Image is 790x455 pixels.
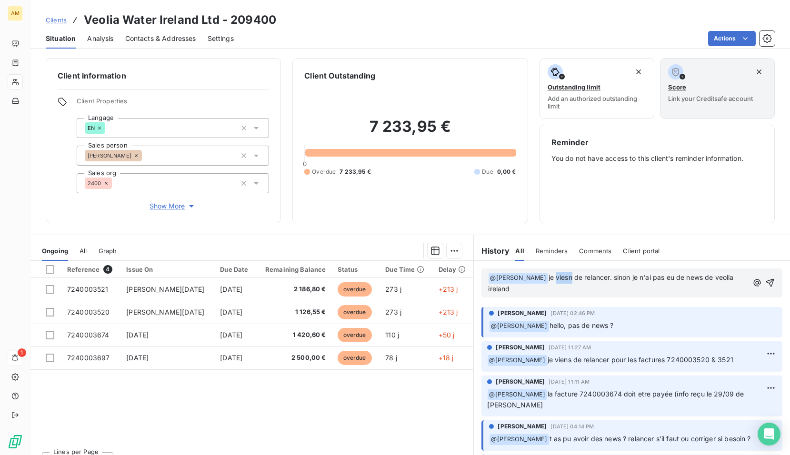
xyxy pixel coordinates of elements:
[540,58,654,119] button: Outstanding limitAdd an authorized outstanding limit
[77,201,269,211] button: Show More
[208,34,234,43] span: Settings
[220,285,242,293] span: [DATE]
[551,137,763,148] h6: Reminder
[338,266,374,273] div: Status
[385,308,401,316] span: 273 j
[67,265,115,274] div: Reference
[340,168,371,176] span: 7 233,95 €
[220,354,242,362] span: [DATE]
[338,328,372,342] span: overdue
[385,331,399,339] span: 110 j
[668,95,753,102] span: Link your Creditsafe account
[496,377,545,386] span: [PERSON_NAME]
[105,124,113,132] input: Add a tag
[262,330,326,340] span: 1 420,60 €
[58,70,269,81] h6: Client information
[262,266,326,273] div: Remaining Balance
[515,247,524,255] span: All
[385,285,401,293] span: 273 j
[439,285,458,293] span: +213 j
[550,310,595,316] span: [DATE] 02:46 PM
[668,83,686,91] span: Score
[490,321,549,332] span: @ [PERSON_NAME]
[338,351,372,365] span: overdue
[84,11,276,29] h3: Veolia Water Ireland Ltd - 209400
[439,331,455,339] span: +50 j
[708,31,756,46] button: Actions
[126,266,209,273] div: Issue On
[548,83,600,91] span: Outstanding limit
[126,308,204,316] span: [PERSON_NAME][DATE]
[488,389,547,400] span: @ [PERSON_NAME]
[549,345,591,350] span: [DATE] 11:27 AM
[87,34,113,43] span: Analysis
[80,247,87,255] span: All
[497,168,516,176] span: 0,00 €
[536,247,568,255] span: Reminders
[487,390,746,409] span: la facture 7240003674 doit etre payée (info reçu le 29/09 de [PERSON_NAME]
[439,354,454,362] span: +18 j
[496,343,545,352] span: [PERSON_NAME]
[112,179,120,188] input: Add a tag
[439,266,468,273] div: Delay
[488,273,735,293] span: je viesn de relancer. sinon je n'ai pas eu de news de veolia ireland
[262,307,326,317] span: 1 126,55 €
[304,70,375,81] h6: Client Outstanding
[46,34,76,43] span: Situation
[88,180,101,186] span: 2400
[220,308,242,316] span: [DATE]
[18,348,26,357] span: 1
[474,245,510,257] h6: History
[549,379,590,385] span: [DATE] 11:11 AM
[660,58,775,119] button: ScoreLink your Creditsafe account
[103,265,112,274] span: 4
[77,97,269,110] span: Client Properties
[579,247,611,255] span: Comments
[262,285,326,294] span: 2 186,80 €
[498,309,547,317] span: [PERSON_NAME]
[758,423,780,445] div: Open Intercom Messenger
[220,331,242,339] span: [DATE]
[126,354,149,362] span: [DATE]
[125,34,196,43] span: Contacts & Addresses
[338,282,372,297] span: overdue
[304,117,516,146] h2: 7 233,95 €
[548,356,733,364] span: je viens de relancer pour les factures 7240003520 & 3521
[126,285,204,293] span: [PERSON_NAME][DATE]
[489,273,548,284] span: @ [PERSON_NAME]
[550,424,594,429] span: [DATE] 04:14 PM
[312,168,336,176] span: Overdue
[488,355,547,366] span: @ [PERSON_NAME]
[498,422,547,431] span: [PERSON_NAME]
[150,201,196,211] span: Show More
[67,285,109,293] span: 7240003521
[8,6,23,21] div: AM
[42,247,68,255] span: Ongoing
[88,125,95,131] span: EN
[262,353,326,363] span: 2 500,00 €
[67,331,110,339] span: 7240003674
[67,354,110,362] span: 7240003697
[142,151,150,160] input: Add a tag
[46,15,67,25] a: Clients
[385,354,397,362] span: 78 j
[385,266,427,273] div: Due Time
[99,247,117,255] span: Graph
[490,434,549,445] span: @ [PERSON_NAME]
[338,305,372,319] span: overdue
[482,168,493,176] span: Due
[550,321,614,329] span: hello, pas de news ?
[126,331,149,339] span: [DATE]
[88,153,131,158] span: [PERSON_NAME]
[623,247,660,255] span: Client portal
[303,160,307,168] span: 0
[551,137,763,211] div: You do not have access to this client's reminder information.
[46,16,67,24] span: Clients
[548,95,646,110] span: Add an authorized outstanding limit
[67,308,110,316] span: 7240003520
[220,266,250,273] div: Due Date
[550,435,751,443] span: t as pu avoir des news ? relancer s'il faut ou corriger si besoin ?
[439,308,458,316] span: +213 j
[8,434,23,449] img: Logo LeanPay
